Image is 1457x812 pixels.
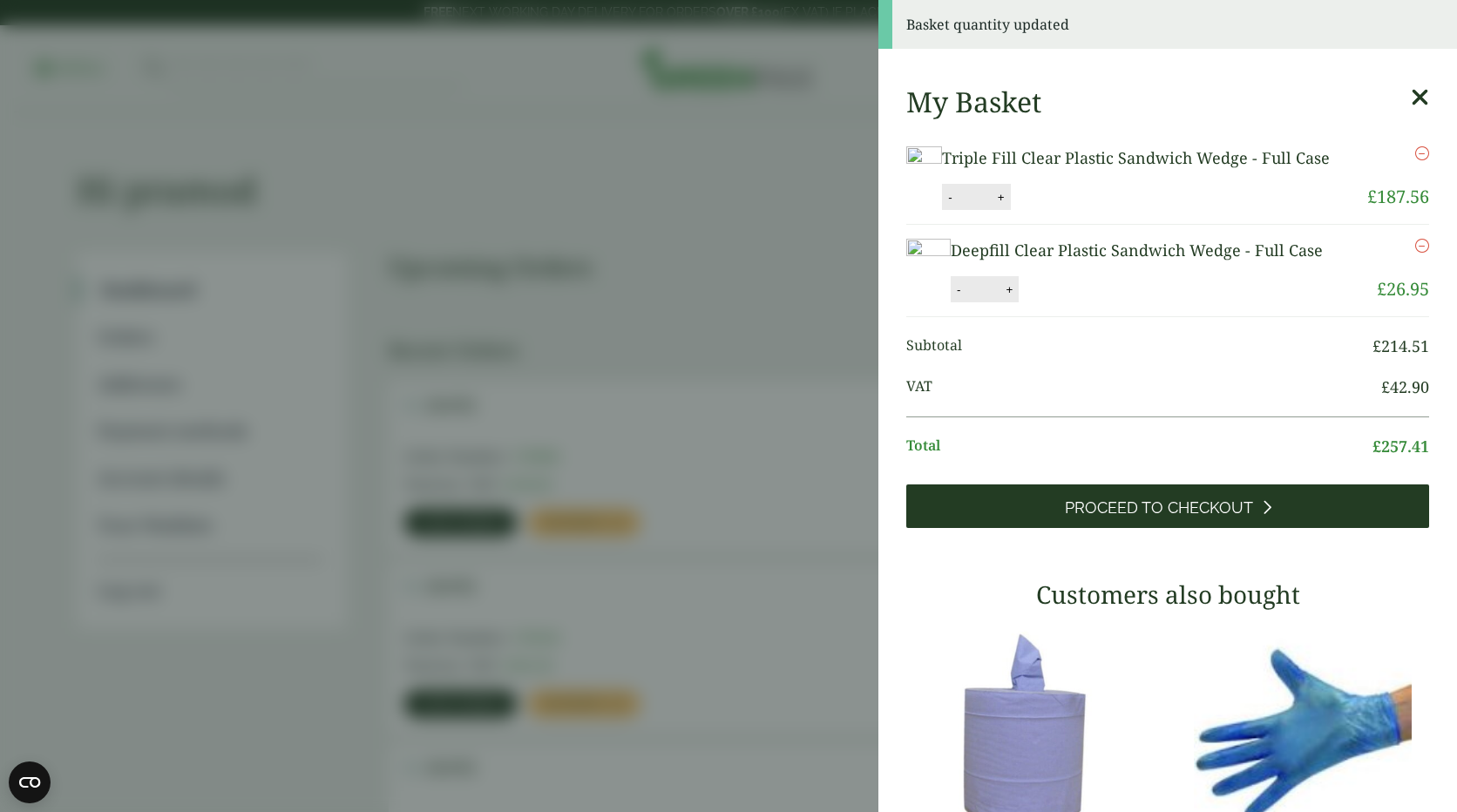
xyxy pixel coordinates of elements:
[1065,498,1253,518] span: Proceed to Checkout
[1415,146,1429,160] a: Remove this item
[993,190,1010,205] button: +
[1377,277,1429,301] bdi: 26.95
[1377,277,1386,301] span: £
[906,85,1041,118] h2: My Basket
[1381,376,1429,397] bdi: 42.90
[952,282,966,297] button: -
[1372,436,1429,457] bdi: 257.41
[1367,185,1429,208] bdi: 187.56
[942,147,1330,168] a: Triple Fill Clear Plastic Sandwich Wedge - Full Case
[1367,185,1377,208] span: £
[1372,335,1429,356] bdi: 214.51
[906,484,1429,528] a: Proceed to Checkout
[906,335,1372,358] span: Subtotal
[906,435,1372,458] span: Total
[9,761,51,803] button: Open CMP widget
[1372,335,1381,356] span: £
[943,190,957,205] button: -
[906,376,1381,399] span: VAT
[1372,436,1381,457] span: £
[951,240,1323,261] a: Deepfill Clear Plastic Sandwich Wedge - Full Case
[1000,282,1018,297] button: +
[1381,376,1390,397] span: £
[1415,239,1429,253] a: Remove this item
[906,580,1429,610] h3: Customers also bought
